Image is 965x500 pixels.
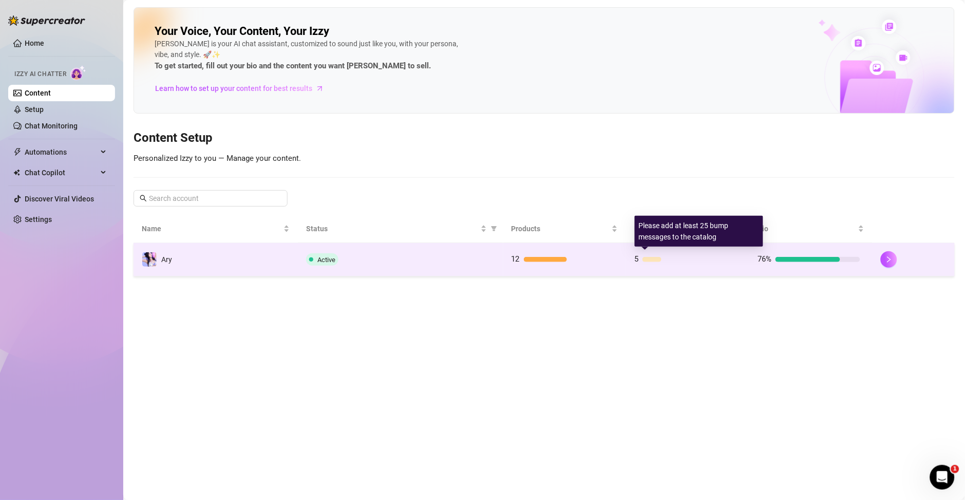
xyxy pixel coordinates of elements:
[512,223,610,234] span: Products
[161,255,172,264] span: Ary
[317,256,335,264] span: Active
[155,39,463,72] div: [PERSON_NAME] is your AI chat assistant, customized to sound just like you, with your persona, vi...
[25,195,94,203] a: Discover Viral Videos
[142,223,281,234] span: Name
[25,144,98,160] span: Automations
[14,69,66,79] span: Izzy AI Chatter
[155,80,332,97] a: Learn how to set up your content for best results
[503,215,627,243] th: Products
[134,154,301,163] span: Personalized Izzy to you — Manage your content.
[25,89,51,97] a: Content
[25,39,44,47] a: Home
[25,105,44,114] a: Setup
[951,465,959,473] span: 1
[885,256,893,263] span: right
[25,122,78,130] a: Chat Monitoring
[635,216,763,247] div: Please add at least 25 bump messages to the catalog
[306,223,479,234] span: Status
[149,193,273,204] input: Search account
[315,83,325,94] span: arrow-right
[155,83,312,94] span: Learn how to set up your content for best results
[749,215,873,243] th: Bio
[155,61,431,70] strong: To get started, fill out your bio and the content you want [PERSON_NAME] to sell.
[8,15,85,26] img: logo-BBDzfeDw.svg
[758,254,771,264] span: 76%
[134,130,955,146] h3: Content Setup
[25,215,52,224] a: Settings
[140,195,147,202] span: search
[13,169,20,176] img: Chat Copilot
[25,164,98,181] span: Chat Copilot
[13,148,22,156] span: thunderbolt
[758,223,856,234] span: Bio
[134,215,298,243] th: Name
[489,221,499,236] span: filter
[795,8,954,113] img: ai-chatter-content-library-cLFOSyPT.png
[155,24,329,39] h2: Your Voice, Your Content, Your Izzy
[634,254,638,264] span: 5
[512,254,520,264] span: 12
[930,465,955,490] iframe: Intercom live chat
[142,252,157,267] img: Ary
[626,215,749,243] th: Bump Messages
[881,251,897,268] button: right
[70,65,86,80] img: AI Chatter
[491,226,497,232] span: filter
[298,215,503,243] th: Status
